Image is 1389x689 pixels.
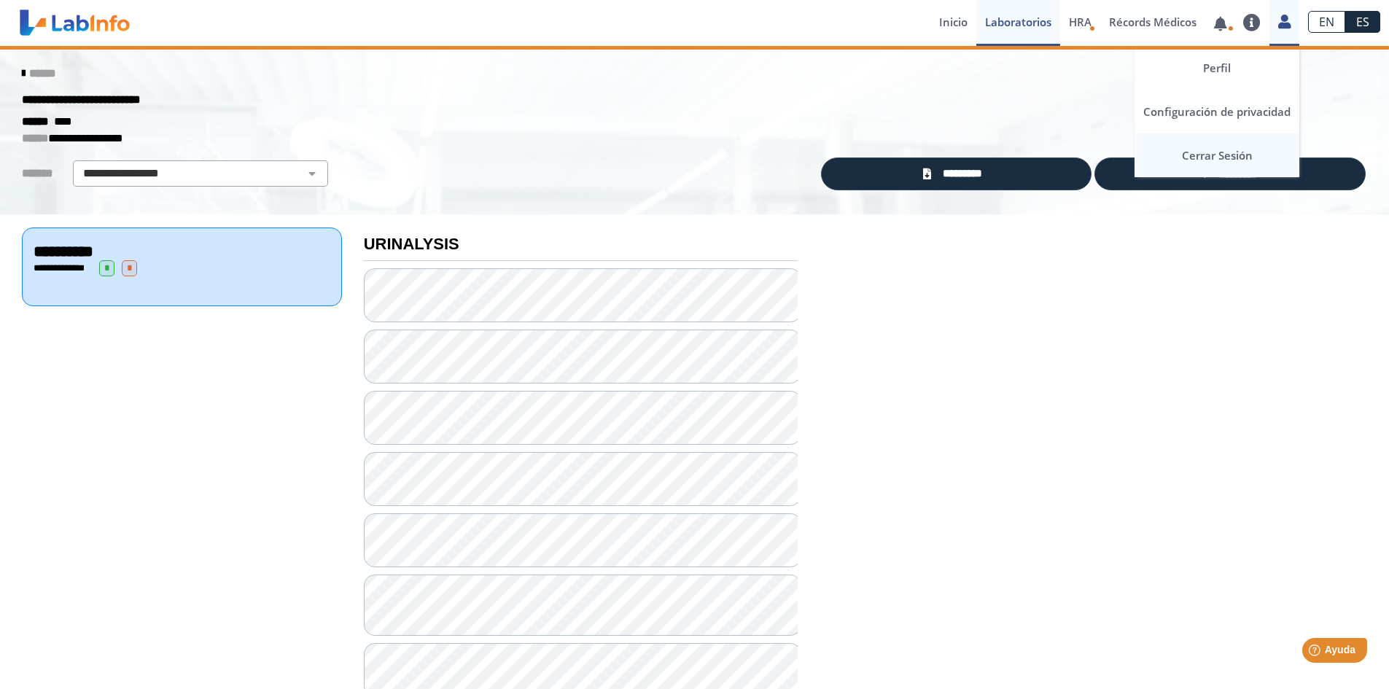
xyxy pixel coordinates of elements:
[1259,632,1373,673] iframe: Help widget launcher
[1069,15,1092,29] span: HRA
[1135,133,1299,177] a: Cerrar Sesión
[1345,11,1380,33] a: ES
[1135,46,1299,90] a: Perfil
[364,235,459,253] b: URINALYSIS
[1135,90,1299,133] a: Configuración de privacidad
[1308,11,1345,33] a: EN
